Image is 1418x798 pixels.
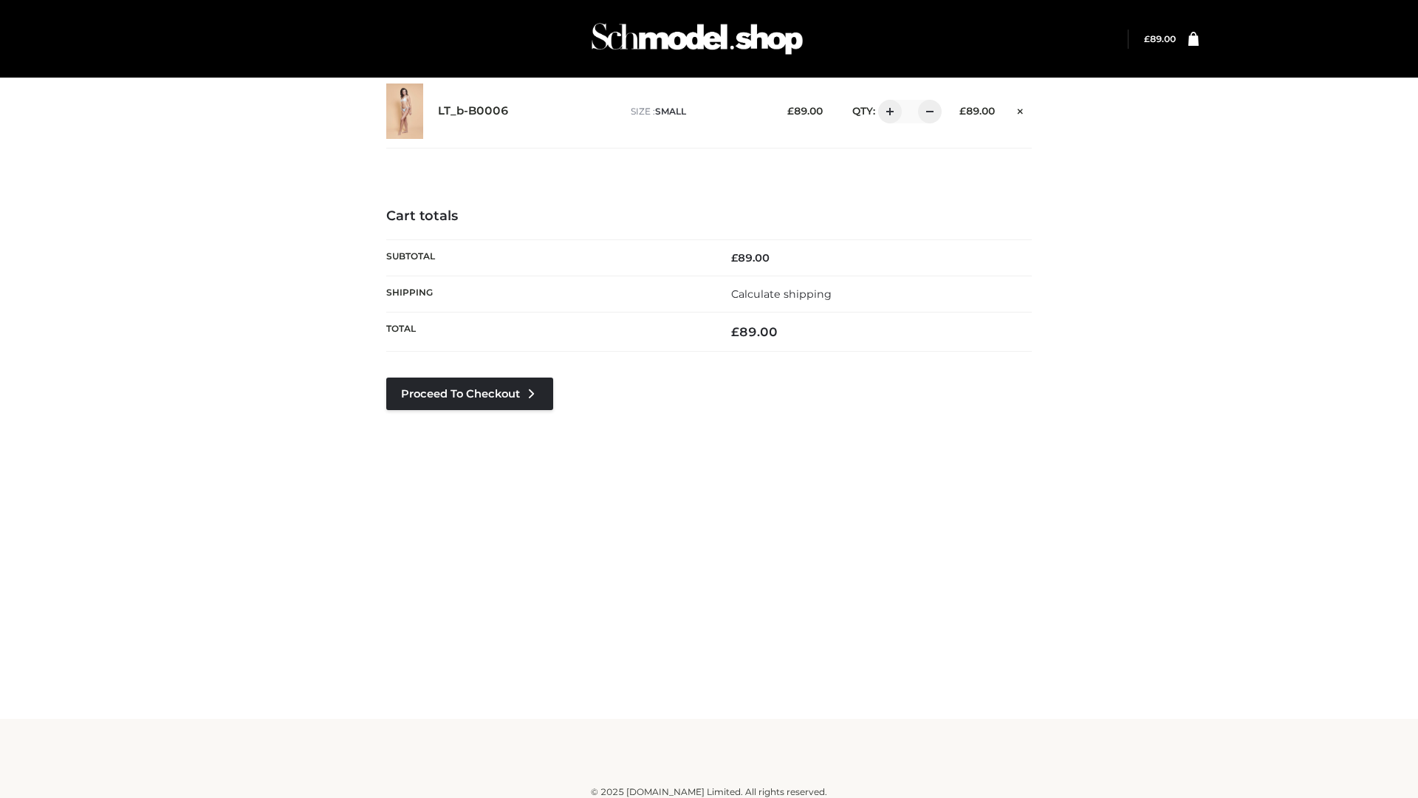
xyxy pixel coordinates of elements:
span: £ [1144,33,1150,44]
a: Remove this item [1010,100,1032,119]
a: LT_b-B0006 [438,104,509,118]
span: £ [731,324,739,339]
a: Calculate shipping [731,287,832,301]
span: £ [787,105,794,117]
th: Shipping [386,276,709,312]
bdi: 89.00 [1144,33,1176,44]
span: SMALL [655,106,686,117]
th: Total [386,313,709,352]
bdi: 89.00 [731,324,778,339]
bdi: 89.00 [959,105,995,117]
a: Proceed to Checkout [386,378,553,410]
span: £ [959,105,966,117]
div: QTY: [838,100,936,123]
bdi: 89.00 [787,105,823,117]
p: size : [631,105,764,118]
span: £ [731,251,738,265]
h4: Cart totals [386,208,1032,225]
img: LT_b-B0006 - SMALL [386,83,423,139]
a: £89.00 [1144,33,1176,44]
bdi: 89.00 [731,251,770,265]
th: Subtotal [386,239,709,276]
img: Schmodel Admin 964 [586,10,808,68]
